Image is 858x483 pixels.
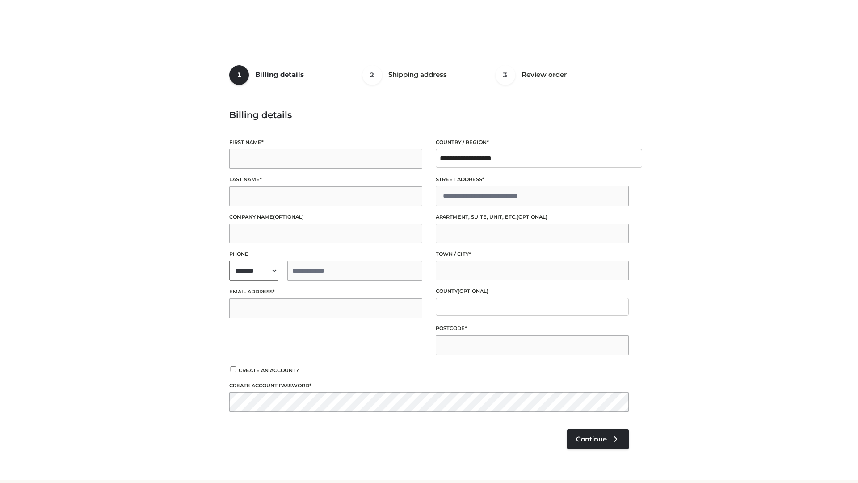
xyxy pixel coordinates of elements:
span: 2 [362,65,382,85]
label: Company name [229,213,422,221]
span: (optional) [517,214,547,220]
label: Country / Region [436,138,629,147]
label: Apartment, suite, unit, etc. [436,213,629,221]
label: First name [229,138,422,147]
a: Continue [567,429,629,449]
label: Postcode [436,324,629,333]
span: Review order [522,70,567,79]
span: Create an account? [239,367,299,373]
label: Street address [436,175,629,184]
span: 3 [496,65,515,85]
label: Create account password [229,381,629,390]
input: Create an account? [229,366,237,372]
label: Town / City [436,250,629,258]
span: (optional) [458,288,488,294]
span: 1 [229,65,249,85]
span: Billing details [255,70,304,79]
label: Phone [229,250,422,258]
span: Shipping address [388,70,447,79]
label: County [436,287,629,296]
span: Continue [576,435,607,443]
label: Email address [229,288,422,296]
span: (optional) [273,214,304,220]
h3: Billing details [229,110,629,120]
label: Last name [229,175,422,184]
